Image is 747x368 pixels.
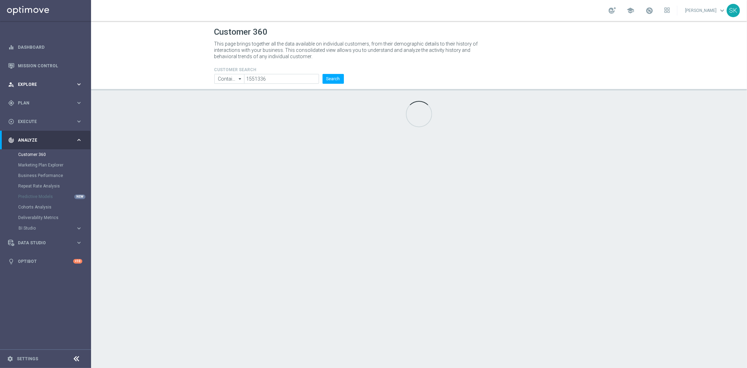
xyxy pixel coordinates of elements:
[18,215,73,220] a: Deliverability Metrics
[214,41,484,60] p: This page brings together all the data available on individual customers, from their demographic ...
[18,152,73,157] a: Customer 360
[18,82,76,87] span: Explore
[323,74,344,84] button: Search
[8,137,14,143] i: track_changes
[8,240,76,246] div: Data Studio
[8,56,82,75] div: Mission Control
[18,241,76,245] span: Data Studio
[17,357,38,361] a: Settings
[7,356,13,362] i: settings
[18,56,82,75] a: Mission Control
[76,118,82,125] i: keyboard_arrow_right
[8,118,14,125] i: play_circle_outline
[76,225,82,232] i: keyboard_arrow_right
[18,101,76,105] span: Plan
[237,74,244,83] i: arrow_drop_down
[8,45,83,50] button: equalizer Dashboard
[8,252,82,271] div: Optibot
[18,223,90,233] div: BI Studio
[18,162,73,168] a: Marketing Plan Explorer
[76,81,82,88] i: keyboard_arrow_right
[19,226,76,230] div: BI Studio
[18,212,90,223] div: Deliverability Metrics
[684,5,727,16] a: [PERSON_NAME]keyboard_arrow_down
[18,38,82,56] a: Dashboard
[18,204,73,210] a: Cohorts Analysis
[8,38,82,56] div: Dashboard
[214,27,624,37] h1: Customer 360
[18,170,90,181] div: Business Performance
[727,4,740,17] div: SK
[8,137,83,143] button: track_changes Analyze keyboard_arrow_right
[18,149,90,160] div: Customer 360
[8,44,14,50] i: equalizer
[18,225,83,231] button: BI Studio keyboard_arrow_right
[18,173,73,178] a: Business Performance
[76,100,82,106] i: keyboard_arrow_right
[8,137,76,143] div: Analyze
[73,259,82,264] div: +10
[8,82,83,87] button: person_search Explore keyboard_arrow_right
[8,240,83,246] button: Data Studio keyboard_arrow_right
[76,137,82,143] i: keyboard_arrow_right
[8,81,76,88] div: Explore
[8,118,76,125] div: Execute
[18,183,73,189] a: Repeat Rate Analysis
[76,239,82,246] i: keyboard_arrow_right
[8,63,83,69] button: Mission Control
[19,226,69,230] span: BI Studio
[18,181,90,191] div: Repeat Rate Analysis
[74,195,85,199] div: NEW
[8,100,83,106] button: gps_fixed Plan keyboard_arrow_right
[718,7,726,14] span: keyboard_arrow_down
[8,81,14,88] i: person_search
[8,119,83,124] button: play_circle_outline Execute keyboard_arrow_right
[18,191,90,202] div: Predictive Models
[18,252,73,271] a: Optibot
[8,100,14,106] i: gps_fixed
[244,74,319,84] input: Enter CID, Email, name or phone
[8,100,76,106] div: Plan
[18,138,76,142] span: Analyze
[8,258,14,265] i: lightbulb
[18,120,76,124] span: Execute
[214,67,344,72] h4: CUSTOMER SEARCH
[8,259,83,264] button: lightbulb Optibot +10
[214,74,244,84] input: Contains
[627,7,634,14] span: school
[18,202,90,212] div: Cohorts Analysis
[18,160,90,170] div: Marketing Plan Explorer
